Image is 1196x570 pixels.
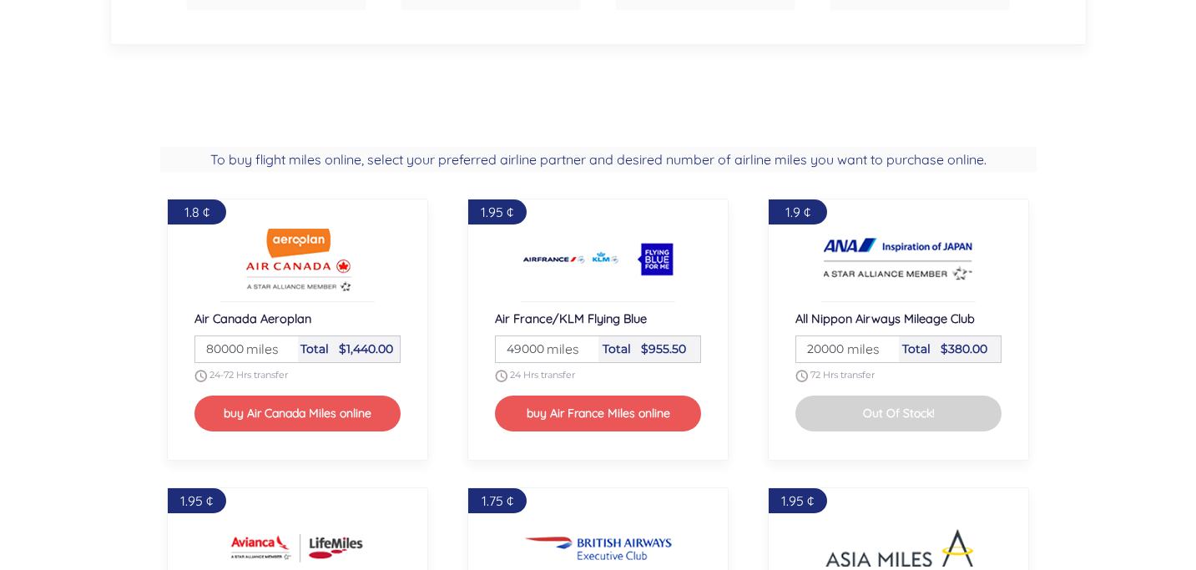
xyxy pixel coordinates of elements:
[194,370,207,382] img: schedule.png
[781,492,814,509] span: 1.95 ¢
[839,339,880,359] span: miles
[300,341,329,356] span: Total
[523,226,674,293] img: Buy Air France/KLM Flying Blue Airline miles online
[810,369,875,381] span: 72 Hrs transfer
[495,396,702,431] button: buy Air France Miles online
[538,339,579,359] span: miles
[495,310,647,326] span: Air France/KLM Flying Blue
[482,492,513,509] span: 1.75 ¢
[510,369,575,381] span: 24 Hrs transfer
[339,341,393,356] span: $1,440.00
[795,370,808,382] img: schedule.png
[160,147,1037,172] h2: To buy flight miles online, select your preferred airline partner and desired number of airline m...
[481,204,513,220] span: 1.95 ¢
[194,310,311,326] span: Air Canada Aeroplan
[194,396,401,431] button: buy Air Canada Miles online
[238,339,279,359] span: miles
[902,341,931,356] span: Total
[223,226,373,293] img: Buy Air Canada Aeroplan Airline miles online
[785,204,810,220] span: 1.9 ¢
[209,369,288,381] span: 24-72 Hrs transfer
[603,341,631,356] span: Total
[495,370,507,382] img: schedule.png
[824,226,974,293] img: Buy All Nippon Airways Mileage Club Airline miles online
[795,310,975,326] span: All Nippon Airways Mileage Club
[180,492,213,509] span: 1.95 ¢
[184,204,209,220] span: 1.8 ¢
[941,341,987,356] span: $380.00
[641,341,686,356] span: $955.50
[795,396,1002,431] button: Out Of Stock!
